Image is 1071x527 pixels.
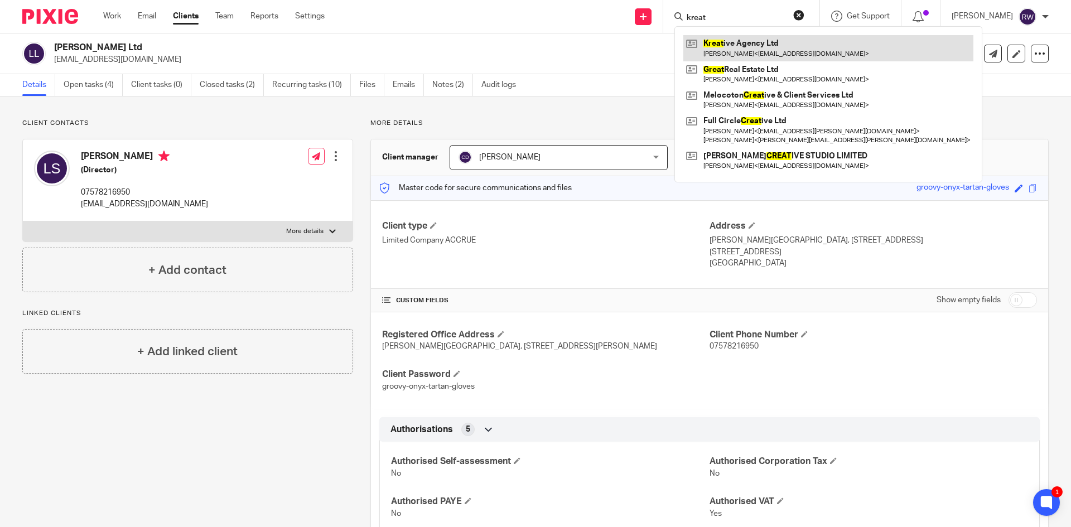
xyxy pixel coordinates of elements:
[793,9,804,21] button: Clear
[200,74,264,96] a: Closed tasks (2)
[382,383,475,390] span: groovy-onyx-tartan-gloves
[710,510,722,518] span: Yes
[466,424,470,435] span: 5
[272,74,351,96] a: Recurring tasks (10)
[382,342,657,350] span: [PERSON_NAME][GEOGRAPHIC_DATA], [STREET_ADDRESS][PERSON_NAME]
[131,74,191,96] a: Client tasks (0)
[103,11,121,22] a: Work
[382,235,710,246] p: Limited Company ACCRUE
[390,424,453,436] span: Authorisations
[710,456,1028,467] h4: Authorised Corporation Tax
[379,182,572,194] p: Master code for secure communications and files
[81,165,208,176] h5: (Director)
[250,11,278,22] a: Reports
[847,12,890,20] span: Get Support
[710,258,1037,269] p: [GEOGRAPHIC_DATA]
[34,151,70,186] img: svg%3E
[382,329,710,341] h4: Registered Office Address
[81,151,208,165] h4: [PERSON_NAME]
[432,74,473,96] a: Notes (2)
[370,119,1049,128] p: More details
[952,11,1013,22] p: [PERSON_NAME]
[710,329,1037,341] h4: Client Phone Number
[391,510,401,518] span: No
[148,262,226,279] h4: + Add contact
[22,9,78,24] img: Pixie
[382,220,710,232] h4: Client type
[391,496,710,507] h4: Authorised PAYE
[937,294,1001,306] label: Show empty fields
[391,470,401,477] span: No
[158,151,170,162] i: Primary
[22,309,353,318] p: Linked clients
[382,296,710,305] h4: CUSTOM FIELDS
[393,74,424,96] a: Emails
[215,11,234,22] a: Team
[382,152,438,163] h3: Client manager
[138,11,156,22] a: Email
[64,74,123,96] a: Open tasks (4)
[916,182,1009,195] div: groovy-onyx-tartan-gloves
[479,153,541,161] span: [PERSON_NAME]
[382,369,710,380] h4: Client Password
[54,42,729,54] h2: [PERSON_NAME] Ltd
[1051,486,1063,497] div: 1
[391,456,710,467] h4: Authorised Self-assessment
[286,227,324,236] p: More details
[81,199,208,210] p: [EMAIL_ADDRESS][DOMAIN_NAME]
[710,470,720,477] span: No
[22,74,55,96] a: Details
[710,246,1037,258] p: [STREET_ADDRESS]
[710,220,1037,232] h4: Address
[295,11,325,22] a: Settings
[710,496,1028,507] h4: Authorised VAT
[459,151,472,164] img: svg%3E
[22,42,46,65] img: svg%3E
[81,187,208,198] p: 07578216950
[481,74,524,96] a: Audit logs
[54,54,897,65] p: [EMAIL_ADDRESS][DOMAIN_NAME]
[710,235,1037,246] p: [PERSON_NAME][GEOGRAPHIC_DATA], [STREET_ADDRESS]
[1019,8,1036,26] img: svg%3E
[359,74,384,96] a: Files
[137,343,238,360] h4: + Add linked client
[173,11,199,22] a: Clients
[22,119,353,128] p: Client contacts
[686,13,786,23] input: Search
[710,342,759,350] span: 07578216950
